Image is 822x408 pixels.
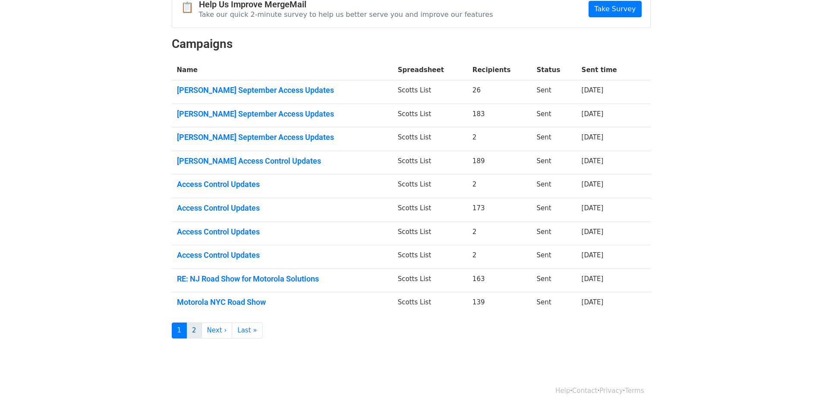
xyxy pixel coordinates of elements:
[393,269,467,292] td: Scotts List
[467,198,532,222] td: 173
[393,292,467,316] td: Scotts List
[467,269,532,292] td: 163
[582,298,604,306] a: [DATE]
[531,104,576,127] td: Sent
[576,60,637,80] th: Sent time
[531,198,576,222] td: Sent
[531,221,576,245] td: Sent
[177,297,387,307] a: Motorola NYC Road Show
[177,274,387,284] a: RE: NJ Road Show for Motorola Solutions
[393,104,467,127] td: Scotts List
[582,86,604,94] a: [DATE]
[599,387,623,395] a: Privacy
[177,156,387,166] a: [PERSON_NAME] Access Control Updates
[177,180,387,189] a: Access Control Updates
[531,174,576,198] td: Sent
[531,151,576,174] td: Sent
[172,323,187,338] a: 1
[531,269,576,292] td: Sent
[625,387,644,395] a: Terms
[555,387,570,395] a: Help
[393,221,467,245] td: Scotts List
[582,157,604,165] a: [DATE]
[177,227,387,237] a: Access Control Updates
[172,60,393,80] th: Name
[582,180,604,188] a: [DATE]
[199,10,493,19] p: Take our quick 2-minute survey to help us better serve you and improve our features
[582,133,604,141] a: [DATE]
[467,245,532,269] td: 2
[393,80,467,104] td: Scotts List
[531,127,576,151] td: Sent
[467,104,532,127] td: 183
[531,60,576,80] th: Status
[531,245,576,269] td: Sent
[393,127,467,151] td: Scotts List
[467,60,532,80] th: Recipients
[531,80,576,104] td: Sent
[393,174,467,198] td: Scotts List
[393,245,467,269] td: Scotts List
[531,292,576,316] td: Sent
[181,1,199,14] span: 📋
[186,323,202,338] a: 2
[393,151,467,174] td: Scotts List
[779,367,822,408] iframe: Chat Widget
[202,323,233,338] a: Next ›
[582,110,604,118] a: [DATE]
[582,251,604,259] a: [DATE]
[467,174,532,198] td: 2
[172,37,651,51] h2: Campaigns
[393,60,467,80] th: Spreadsheet
[582,228,604,236] a: [DATE]
[467,127,532,151] td: 2
[467,221,532,245] td: 2
[572,387,597,395] a: Contact
[467,80,532,104] td: 26
[177,133,387,142] a: [PERSON_NAME] September Access Updates
[467,151,532,174] td: 189
[232,323,262,338] a: Last »
[582,275,604,283] a: [DATE]
[582,204,604,212] a: [DATE]
[393,198,467,222] td: Scotts List
[177,85,387,95] a: [PERSON_NAME] September Access Updates
[177,109,387,119] a: [PERSON_NAME] September Access Updates
[467,292,532,316] td: 139
[589,1,641,17] a: Take Survey
[177,250,387,260] a: Access Control Updates
[177,203,387,213] a: Access Control Updates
